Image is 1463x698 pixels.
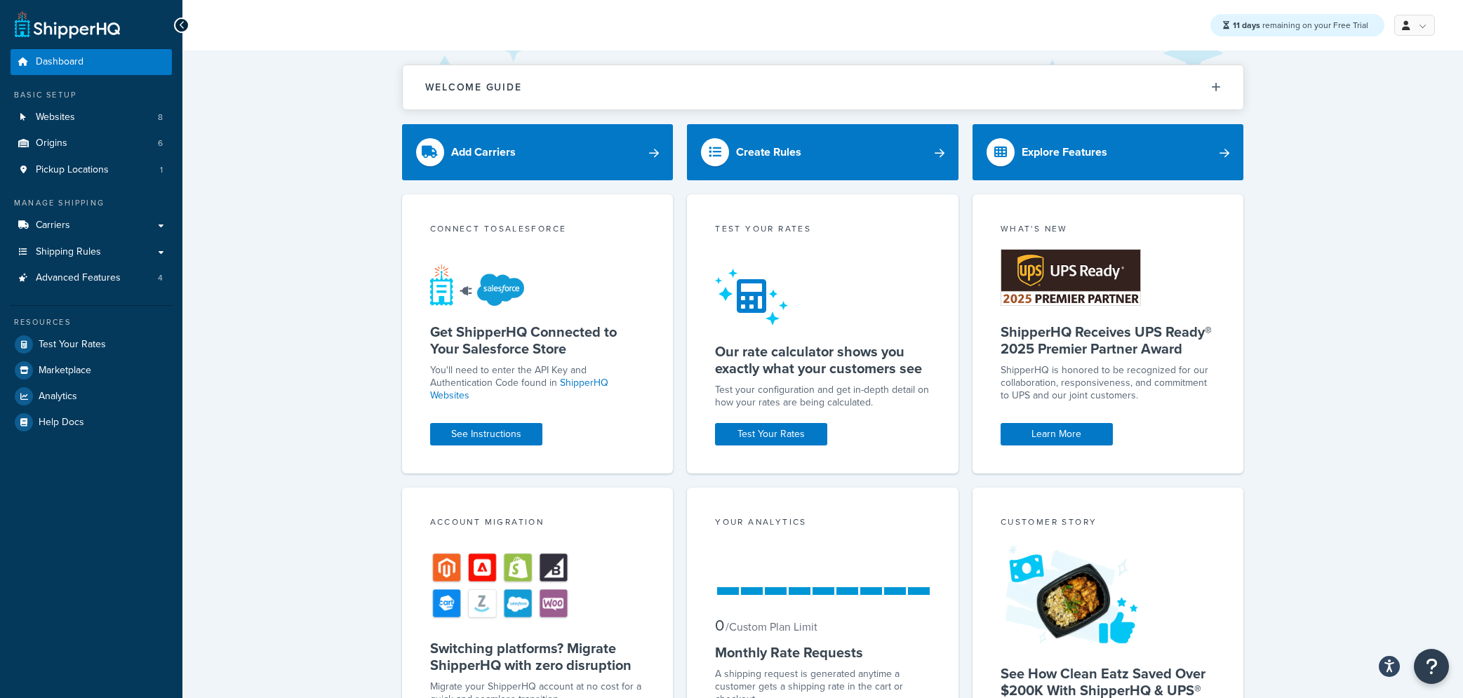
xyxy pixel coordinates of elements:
[1001,323,1216,357] h5: ShipperHQ Receives UPS Ready® 2025 Premier Partner Award
[430,516,646,532] div: Account Migration
[39,365,91,377] span: Marketplace
[1233,19,1368,32] span: remaining on your Free Trial
[36,56,83,68] span: Dashboard
[11,384,172,409] a: Analytics
[430,222,646,239] div: Connect to Salesforce
[39,417,84,429] span: Help Docs
[36,137,67,149] span: Origins
[11,105,172,130] a: Websites8
[715,343,930,377] h5: Our rate calculator shows you exactly what your customers see
[11,157,172,183] a: Pickup Locations1
[11,410,172,435] a: Help Docs
[715,222,930,239] div: Test your rates
[1022,142,1107,162] div: Explore Features
[1001,222,1216,239] div: What's New
[11,89,172,101] div: Basic Setup
[11,105,172,130] li: Websites
[11,213,172,239] a: Carriers
[39,391,77,403] span: Analytics
[39,339,106,351] span: Test Your Rates
[726,619,817,635] small: / Custom Plan Limit
[715,384,930,409] div: Test your configuration and get in-depth detail on how your rates are being calculated.
[11,332,172,357] a: Test Your Rates
[1233,19,1260,32] strong: 11 days
[687,124,958,180] a: Create Rules
[715,644,930,661] h5: Monthly Rate Requests
[11,316,172,328] div: Resources
[715,423,827,445] a: Test Your Rates
[36,220,70,231] span: Carriers
[736,142,801,162] div: Create Rules
[430,323,646,357] h5: Get ShipperHQ Connected to Your Salesforce Store
[11,130,172,156] li: Origins
[715,516,930,532] div: Your Analytics
[973,124,1244,180] a: Explore Features
[1414,649,1449,684] button: Open Resource Center
[451,142,516,162] div: Add Carriers
[430,640,646,673] h5: Switching platforms? Migrate ShipperHQ with zero disruption
[430,375,608,403] a: ShipperHQ Websites
[1001,364,1216,402] p: ShipperHQ is honored to be recognized for our collaboration, responsiveness, and commitment to UP...
[36,246,101,258] span: Shipping Rules
[715,614,724,637] span: 0
[11,265,172,291] a: Advanced Features4
[36,164,109,176] span: Pickup Locations
[11,239,172,265] a: Shipping Rules
[402,124,674,180] a: Add Carriers
[430,264,530,306] img: connect-shq-salesforce-aefe9f8b.svg
[158,272,163,284] span: 4
[1001,423,1113,445] a: Learn More
[158,112,163,123] span: 8
[158,137,163,149] span: 6
[403,65,1243,109] button: Welcome Guide
[160,164,163,176] span: 1
[36,112,75,123] span: Websites
[425,82,522,93] h2: Welcome Guide
[36,272,121,284] span: Advanced Features
[11,157,172,183] li: Pickup Locations
[11,358,172,383] a: Marketplace
[11,197,172,209] div: Manage Shipping
[11,265,172,291] li: Advanced Features
[11,130,172,156] a: Origins6
[430,364,646,402] p: You'll need to enter the API Key and Authentication Code found in
[11,49,172,75] a: Dashboard
[430,423,542,445] a: See Instructions
[1001,516,1216,532] div: Customer Story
